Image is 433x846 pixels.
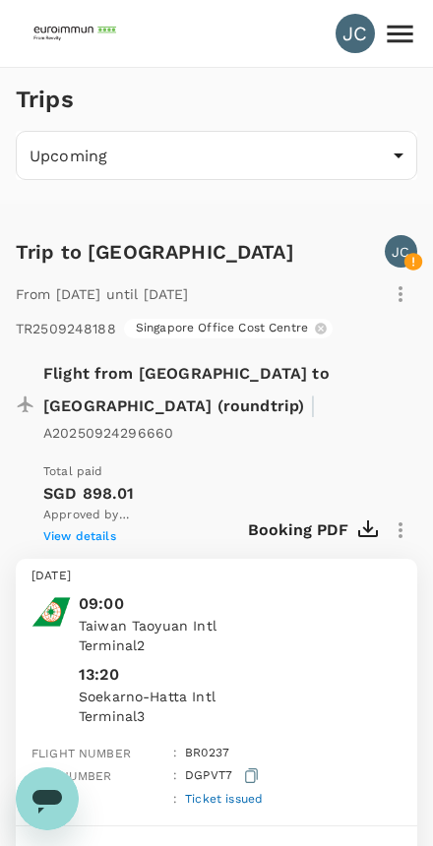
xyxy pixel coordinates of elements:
span: : [173,768,177,782]
p: Terminal 3 [79,706,402,726]
span: PNR number [31,769,112,783]
h1: Trips [16,68,74,131]
button: Booking PDF [248,514,376,547]
p: Soekarno-Hatta Intl [79,687,402,706]
img: EUROIMMUN (South East Asia) Pte. Ltd. [31,12,122,55]
p: TR2509248188 [16,319,116,338]
iframe: 開啟傳訊視窗按鈕 [16,767,79,830]
p: Flight from [GEOGRAPHIC_DATA] to [GEOGRAPHIC_DATA] (roundtrip) [43,362,378,445]
span: BR 0237 [185,746,229,759]
span: Approved by [43,506,167,525]
div: JC [336,14,375,53]
p: JC [392,242,409,262]
p: 13:20 [79,663,119,687]
div: Upcoming [16,131,417,180]
div: Singapore Office Cost Centre [124,319,333,338]
span: : [173,746,177,759]
span: Flight number [31,747,131,760]
p: Taiwan Taoyuan Intl [79,616,402,635]
p: [DATE] [31,567,402,586]
span: A20250924296660 [43,425,173,441]
span: Singapore Office Cost Centre [124,320,320,336]
p: 09:00 [79,592,402,616]
span: Total paid [43,464,103,478]
p: SGD 898.01 [43,482,248,506]
span: View details [43,529,116,543]
p: From [DATE] until [DATE] [16,284,189,304]
span: | [310,392,316,419]
img: EVA Airways [31,592,71,632]
span: Ticket issued [185,792,263,806]
p: Terminal 2 [79,635,402,655]
span: DGPVT7 [185,768,232,782]
span: : [173,792,177,806]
